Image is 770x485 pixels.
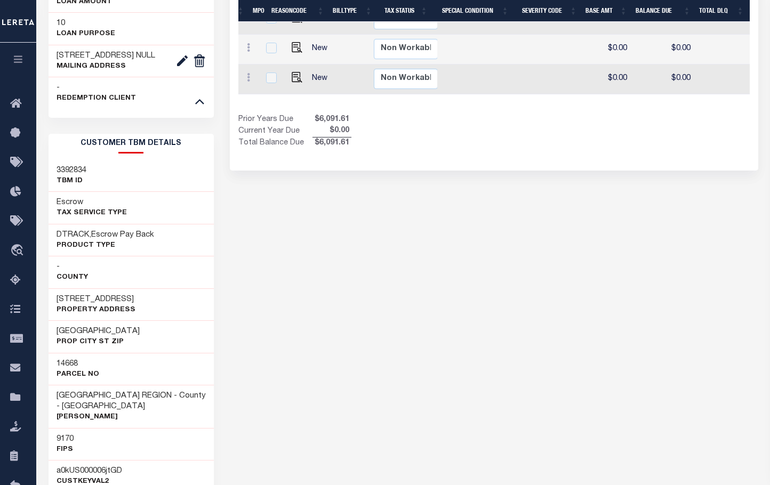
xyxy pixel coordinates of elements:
[631,35,695,64] td: $0.00
[312,114,351,126] span: $6,091.61
[312,138,351,149] span: $6,091.61
[308,64,340,94] td: New
[57,165,86,176] h3: 3392834
[57,83,136,93] h3: -
[238,114,312,126] td: Prior Years Due
[57,93,136,104] p: REDEMPTION CLIENT
[57,176,86,187] p: TBM ID
[57,262,88,272] h3: -
[581,64,631,94] td: $0.00
[57,305,135,316] p: Property Address
[312,125,351,137] span: $0.00
[57,466,122,476] h3: a0kUS000006jtGD
[49,134,214,153] h2: CUSTOMER TBM DETAILS
[57,61,155,72] p: Mailing Address
[57,272,88,283] p: County
[57,294,135,305] h3: [STREET_ADDRESS]
[238,125,312,137] td: Current Year Due
[57,208,127,219] p: Tax Service Type
[581,35,631,64] td: $0.00
[57,391,206,412] h3: [GEOGRAPHIC_DATA] REGION - County - [GEOGRAPHIC_DATA]
[57,337,140,347] p: Prop City St Zip
[57,230,154,240] h3: DTRACK,Escrow Pay Back
[238,138,312,149] td: Total Balance Due
[57,18,115,29] h3: 10
[57,240,154,251] p: Product Type
[57,197,127,208] h3: Escrow
[57,444,74,455] p: FIPS
[57,51,155,61] h3: [STREET_ADDRESS] NULL
[57,369,99,380] p: Parcel No
[308,35,340,64] td: New
[57,359,99,369] h3: 14668
[57,412,206,423] p: [PERSON_NAME]
[193,54,206,67] img: deletes.png
[57,29,115,39] p: LOAN PURPOSE
[631,64,695,94] td: $0.00
[10,244,27,258] i: travel_explore
[57,326,140,337] h3: [GEOGRAPHIC_DATA]
[57,434,74,444] h3: 9170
